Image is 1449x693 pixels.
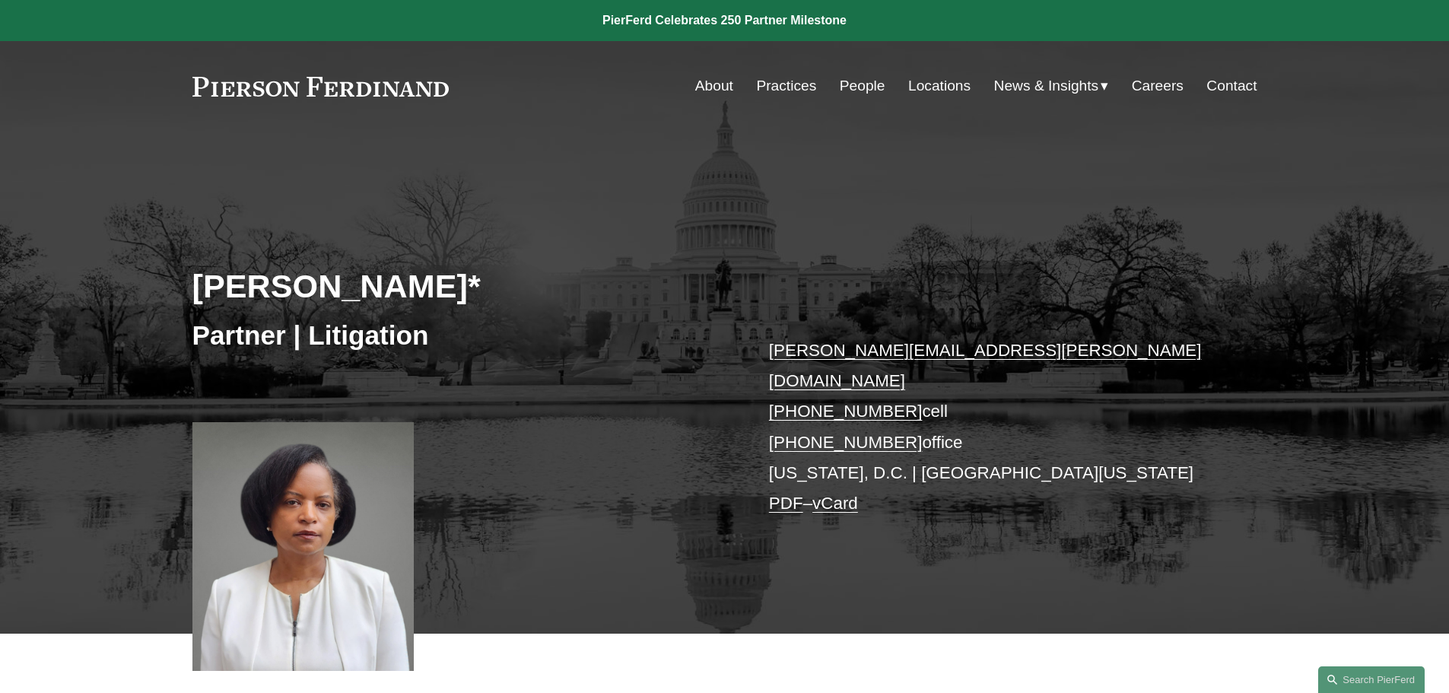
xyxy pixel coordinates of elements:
a: folder dropdown [994,72,1109,100]
a: Locations [908,72,971,100]
p: cell office [US_STATE], D.C. | [GEOGRAPHIC_DATA][US_STATE] – [769,335,1212,520]
a: vCard [812,494,858,513]
a: [PHONE_NUMBER] [769,402,923,421]
a: PDF [769,494,803,513]
span: News & Insights [994,73,1099,100]
a: Practices [756,72,816,100]
a: Careers [1132,72,1184,100]
a: Contact [1206,72,1257,100]
a: People [840,72,885,100]
h3: Partner | Litigation [192,319,725,352]
a: [PERSON_NAME][EMAIL_ADDRESS][PERSON_NAME][DOMAIN_NAME] [769,341,1202,390]
a: [PHONE_NUMBER] [769,433,923,452]
a: About [695,72,733,100]
a: Search this site [1318,666,1425,693]
h2: [PERSON_NAME]* [192,266,725,306]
